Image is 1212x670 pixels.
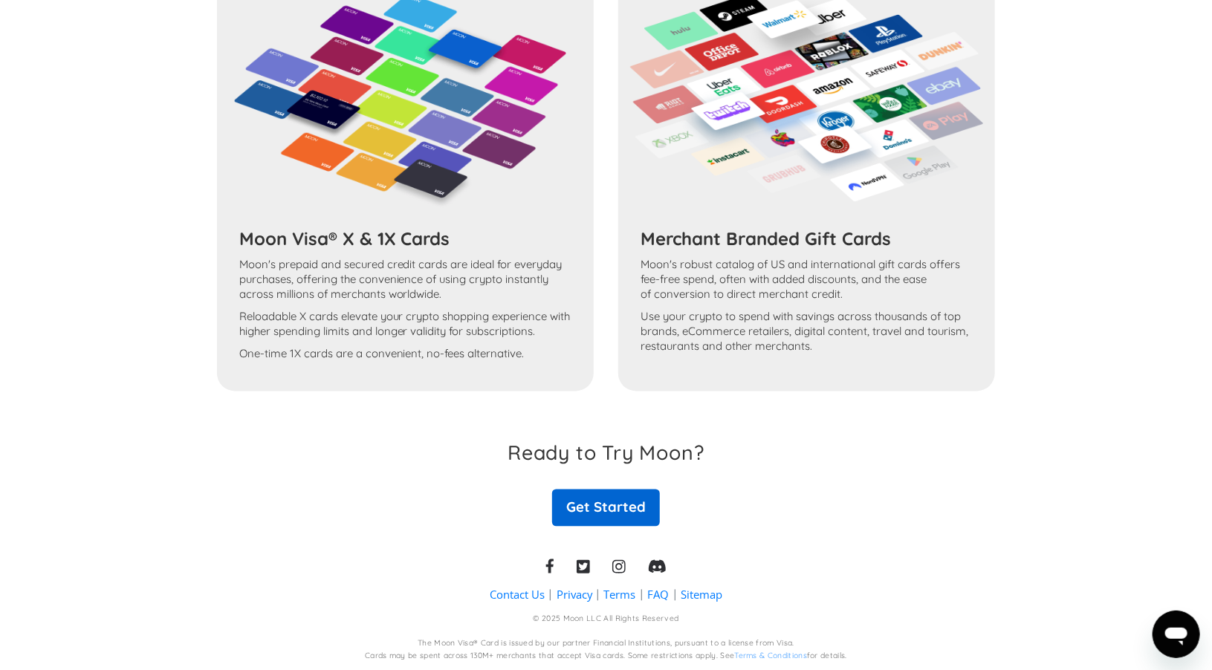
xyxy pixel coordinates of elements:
a: Sitemap [681,588,722,603]
a: Privacy [557,588,592,603]
a: Get Started [552,490,659,527]
div: Cards may be spent across 130M+ merchants that accept Visa cards. Some restrictions apply. See fo... [365,651,847,663]
p: Use your crypto to spend with savings across thousands of top brands, eCommerce retailers, digita... [641,310,973,354]
p: Moon's robust catalog of US and international gift cards offers fee-free spend, often with added ... [641,258,973,302]
a: Terms [604,588,636,603]
iframe: Button to launch messaging window [1153,611,1200,658]
a: Contact Us [490,588,545,603]
div: © 2025 Moon LLC All Rights Reserved [534,614,679,625]
h3: Merchant Branded Gift Cards [641,228,973,250]
div: The Moon Visa® Card is issued by our partner Financial Institutions, pursuant to a license from V... [418,639,794,650]
h3: Ready to Try Moon? [508,441,704,465]
a: FAQ [647,588,669,603]
a: Terms & Conditions [734,651,807,661]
